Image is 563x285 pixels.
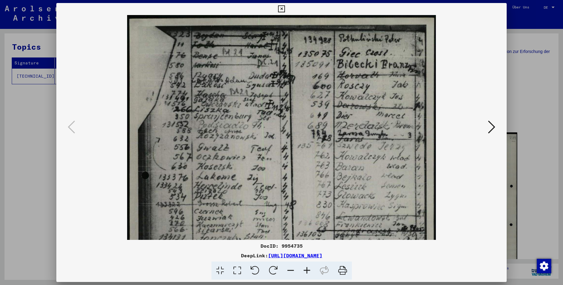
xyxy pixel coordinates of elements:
a: [URL][DOMAIN_NAME] [268,252,322,259]
div: Zustimmung ändern [536,259,551,273]
img: Zustimmung ändern [537,259,551,273]
div: DocID: 9954735 [56,242,507,249]
div: DeepLink: [56,252,507,259]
